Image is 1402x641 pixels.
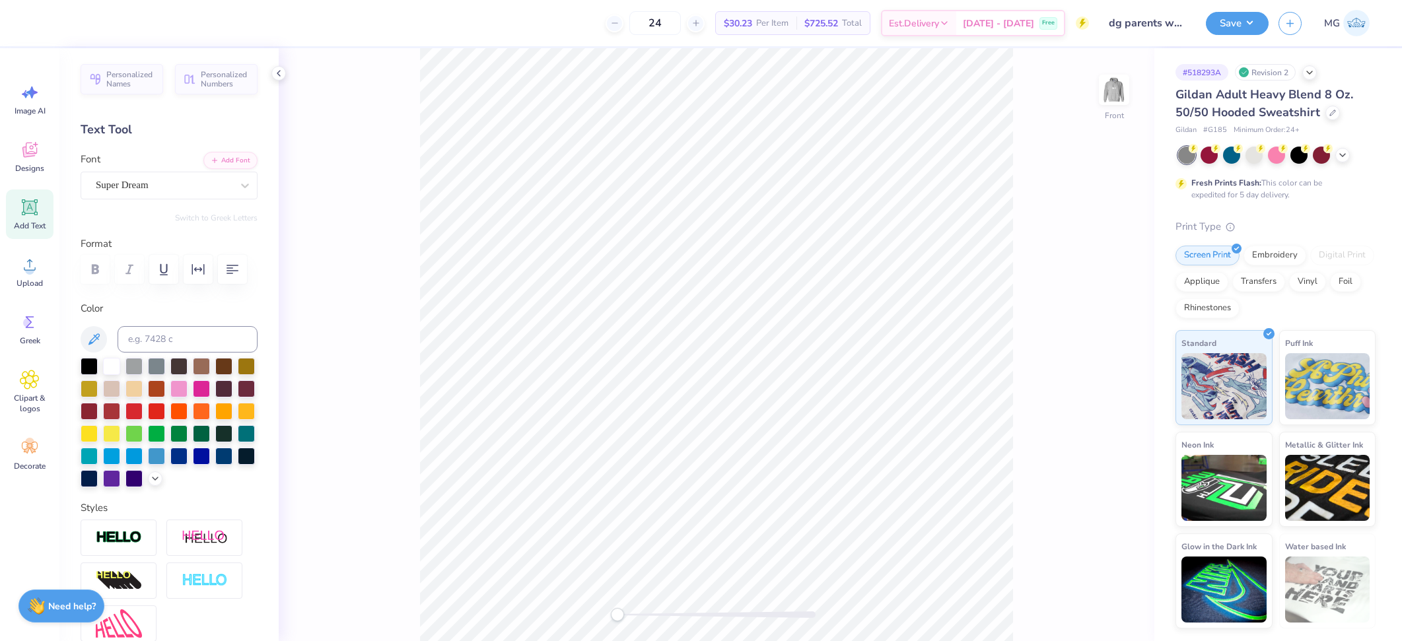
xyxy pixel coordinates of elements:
span: Puff Ink [1285,336,1313,350]
div: Transfers [1232,272,1285,292]
span: Standard [1181,336,1216,350]
img: Mary Grace [1343,10,1370,36]
label: Color [81,301,258,316]
input: e.g. 7428 c [118,326,258,353]
div: Text Tool [81,121,258,139]
label: Font [81,152,100,167]
img: Negative Space [182,573,228,588]
span: Metallic & Glitter Ink [1285,438,1363,452]
span: Designs [15,163,44,174]
img: Water based Ink [1285,557,1370,623]
img: Shadow [182,529,228,546]
span: Per Item [756,17,789,30]
span: Decorate [14,461,46,471]
span: MG [1324,16,1340,31]
label: Format [81,236,258,252]
div: # 518293A [1175,64,1228,81]
span: Personalized Numbers [201,70,250,88]
div: Foil [1330,272,1361,292]
input: Untitled Design [1099,10,1196,36]
button: Save [1206,12,1269,35]
div: Revision 2 [1235,64,1296,81]
span: Image AI [15,106,46,116]
div: Print Type [1175,219,1376,234]
span: Total [842,17,862,30]
div: Rhinestones [1175,298,1240,318]
span: # G185 [1203,125,1227,136]
span: Greek [20,335,40,346]
label: Styles [81,500,108,516]
span: Gildan [1175,125,1197,136]
span: Est. Delivery [889,17,939,30]
span: Minimum Order: 24 + [1234,125,1300,136]
span: Free [1042,18,1055,28]
strong: Fresh Prints Flash: [1191,178,1261,188]
img: Standard [1181,353,1267,419]
img: Puff Ink [1285,353,1370,419]
div: Front [1105,110,1124,121]
button: Personalized Numbers [175,64,258,94]
img: Stroke [96,530,142,545]
button: Switch to Greek Letters [175,213,258,223]
div: Digital Print [1310,246,1374,265]
strong: Need help? [48,600,96,613]
span: Personalized Names [106,70,155,88]
div: Screen Print [1175,246,1240,265]
span: Upload [17,278,43,288]
div: Vinyl [1289,272,1326,292]
img: Front [1101,77,1127,103]
span: Neon Ink [1181,438,1214,452]
a: MG [1318,10,1376,36]
img: Neon Ink [1181,455,1267,521]
div: This color can be expedited for 5 day delivery. [1191,177,1354,201]
span: Clipart & logos [8,393,52,414]
span: $30.23 [724,17,752,30]
input: – – [629,11,681,35]
div: Embroidery [1244,246,1306,265]
button: Add Font [203,152,258,169]
img: Metallic & Glitter Ink [1285,455,1370,521]
img: Free Distort [96,609,142,638]
span: Glow in the Dark Ink [1181,539,1257,553]
img: 3D Illusion [96,570,142,591]
span: Water based Ink [1285,539,1346,553]
div: Accessibility label [611,608,624,621]
button: Personalized Names [81,64,163,94]
img: Glow in the Dark Ink [1181,557,1267,623]
span: $725.52 [804,17,838,30]
span: [DATE] - [DATE] [963,17,1034,30]
div: Applique [1175,272,1228,292]
span: Add Text [14,220,46,231]
span: Gildan Adult Heavy Blend 8 Oz. 50/50 Hooded Sweatshirt [1175,86,1353,120]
